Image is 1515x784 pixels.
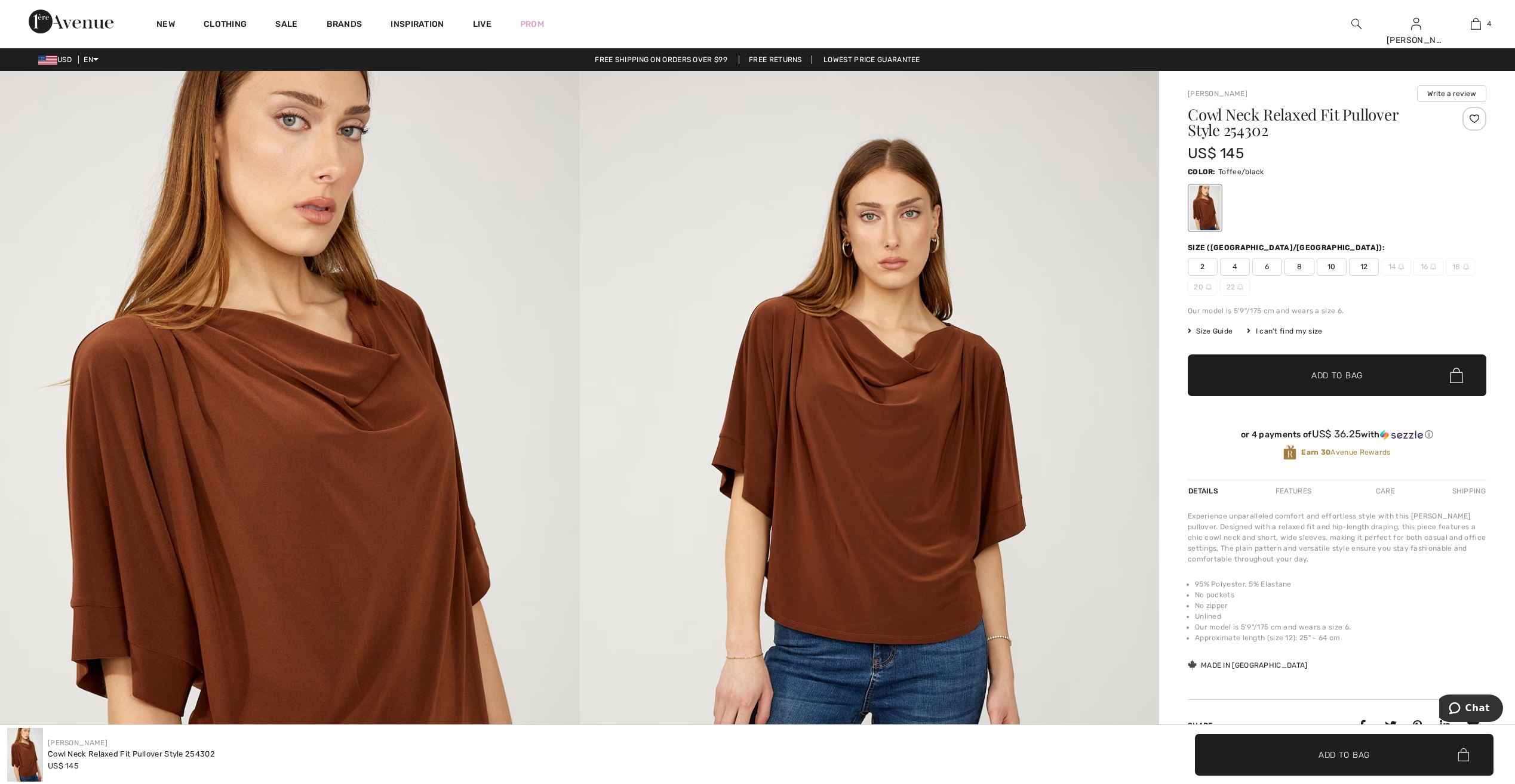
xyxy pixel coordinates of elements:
[1188,428,1486,440] div: or 4 payments of with
[473,18,491,30] a: Live
[1188,354,1486,396] button: Add to Bag
[1301,448,1330,456] strong: Earn 30
[84,55,99,64] span: EN
[1220,258,1250,276] span: 4
[1218,168,1264,176] span: Toffee/black
[1188,89,1247,98] a: [PERSON_NAME]
[38,55,76,64] span: USD
[1188,242,1387,253] div: Size ([GEOGRAPHIC_DATA]/[GEOGRAPHIC_DATA]):
[391,19,444,32] span: Inspiration
[1301,447,1390,458] span: Avenue Rewards
[1188,258,1218,276] span: 2
[48,761,79,770] span: US$ 145
[1381,258,1411,276] span: 14
[204,19,247,32] a: Clothing
[1188,145,1244,162] span: US$ 145
[1237,284,1243,290] img: ring-m.svg
[1471,17,1481,31] img: My Bag
[327,19,362,32] a: Brands
[1188,326,1233,337] span: Size Guide
[275,19,297,32] a: Sale
[1220,278,1250,296] span: 22
[1411,18,1421,29] a: Sign In
[38,55,57,65] img: US Dollar
[1188,305,1486,316] div: Our model is 5'9"/175 cm and wears a size 6.
[1366,480,1405,502] div: Care
[7,728,43,782] img: Cowl Neck Relaxed Fit Pullover Style 254302
[1206,284,1212,290] img: ring-m.svg
[1317,258,1347,276] span: 10
[1351,17,1362,31] img: search the website
[1252,258,1282,276] span: 6
[156,19,175,32] a: New
[1319,748,1370,761] span: Add to Bag
[1190,186,1221,230] div: Toffee/black
[29,10,113,33] img: 1ère Avenue
[1446,17,1505,31] a: 4
[1188,278,1218,296] span: 20
[585,55,737,64] a: Free shipping on orders over $99
[48,748,215,760] div: Cowl Neck Relaxed Fit Pullover Style 254302
[1195,734,1494,776] button: Add to Bag
[739,55,812,64] a: Free Returns
[1487,18,1491,29] span: 4
[1411,17,1421,31] img: My Info
[1195,600,1486,611] li: No zipper
[1413,258,1443,276] span: 16
[1195,589,1486,600] li: No pockets
[1458,748,1469,761] img: Bag.svg
[1265,480,1322,502] div: Features
[1188,721,1213,730] span: Share
[1398,264,1404,270] img: ring-m.svg
[1188,107,1437,138] h1: Cowl Neck Relaxed Fit Pullover Style 254302
[1311,369,1363,382] span: Add to Bag
[1380,430,1423,440] img: Sezzle
[1430,264,1436,270] img: ring-m.svg
[1195,579,1486,589] li: 95% Polyester, 5% Elastane
[1283,445,1296,461] img: Avenue Rewards
[1463,264,1469,270] img: ring-m.svg
[1312,428,1362,440] span: US$ 36.25
[1195,611,1486,622] li: Unlined
[520,18,544,30] a: Prom
[1195,632,1486,643] li: Approximate length (size 12): 25" - 64 cm
[1284,258,1314,276] span: 8
[1247,326,1322,337] div: I can't find my size
[814,55,930,64] a: Lowest Price Guarantee
[1188,511,1486,564] div: Experience unparalleled comfort and effortless style with this [PERSON_NAME] pullover. Designed w...
[1349,258,1379,276] span: 12
[48,739,107,747] a: [PERSON_NAME]
[1188,168,1216,176] span: Color:
[1195,622,1486,632] li: Our model is 5'9"/175 cm and wears a size 6.
[1188,428,1486,445] div: or 4 payments ofUS$ 36.25withSezzle Click to learn more about Sezzle
[1387,34,1445,47] div: [PERSON_NAME]
[1417,85,1486,102] button: Write a review
[1449,480,1486,502] div: Shipping
[1439,695,1503,724] iframe: Opens a widget where you can chat to one of our agents
[1188,480,1221,502] div: Details
[1450,368,1463,383] img: Bag.svg
[1188,660,1308,671] div: Made in [GEOGRAPHIC_DATA]
[1446,258,1476,276] span: 18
